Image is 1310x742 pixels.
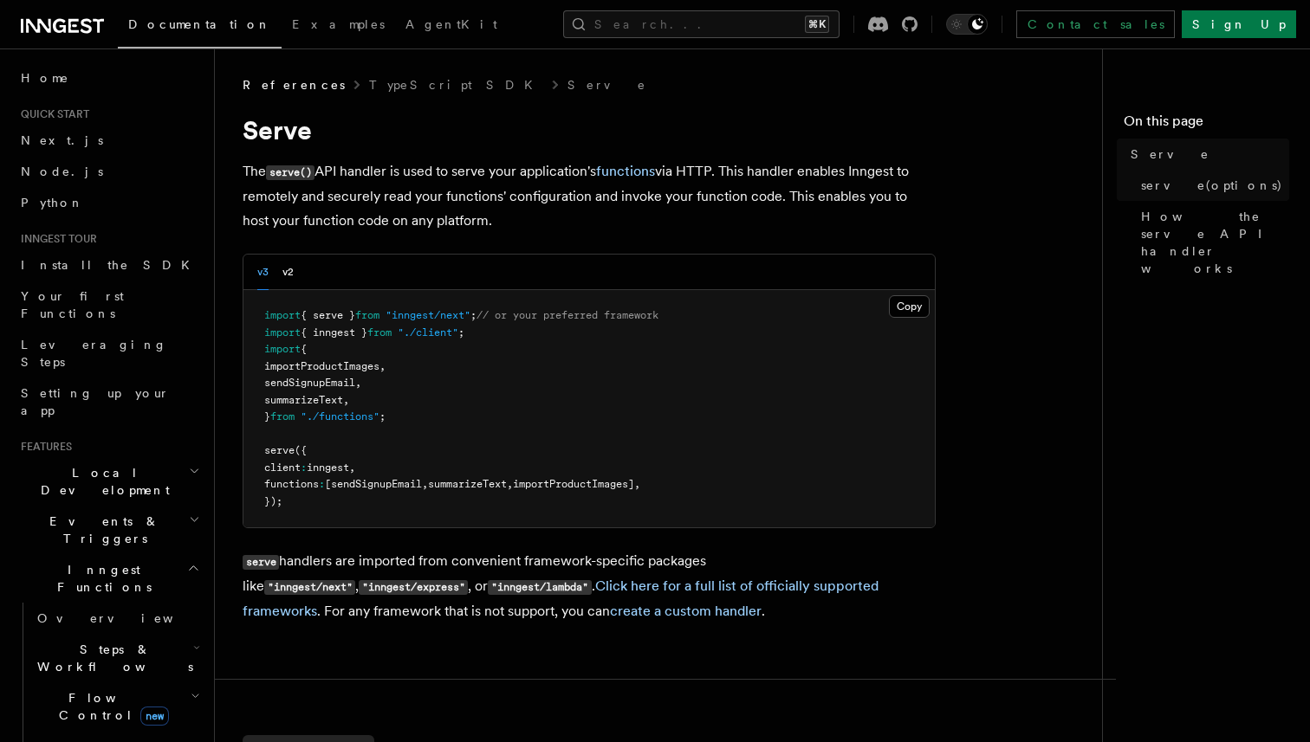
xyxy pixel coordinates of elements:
[14,156,204,187] a: Node.js
[264,461,301,474] span: client
[359,580,468,595] code: "inngest/express"
[1134,201,1289,284] a: How the serve API handler works
[477,309,658,321] span: // or your preferred framework
[21,338,167,369] span: Leveraging Steps
[563,10,840,38] button: Search...⌘K
[301,326,367,339] span: { inngest }
[243,549,936,623] p: handlers are imported from convenient framework-specific packages like , , or . . For any framewo...
[14,107,89,121] span: Quick start
[21,386,170,417] span: Setting up your app
[264,326,301,339] span: import
[243,76,345,94] span: References
[596,163,655,179] a: functions
[21,258,200,272] span: Install the SDK
[14,125,204,156] a: Next.js
[14,62,204,94] a: Home
[14,281,204,329] a: Your first Functions
[610,603,762,619] a: create a custom handler
[405,17,497,31] span: AgentKit
[14,561,187,596] span: Inngest Functions
[470,309,477,321] span: ;
[264,410,270,423] span: }
[21,196,84,210] span: Python
[1134,170,1289,201] a: serve(options)
[349,461,355,474] span: ,
[301,461,307,474] span: :
[264,580,355,595] code: "inngest/next"
[395,5,508,47] a: AgentKit
[14,464,189,499] span: Local Development
[355,377,361,389] span: ,
[325,478,422,490] span: [sendSignupEmail
[307,461,349,474] span: inngest
[14,554,204,603] button: Inngest Functions
[21,69,69,87] span: Home
[1124,111,1289,139] h4: On this page
[30,689,191,724] span: Flow Control
[1016,10,1175,38] a: Contact sales
[128,17,271,31] span: Documentation
[243,159,936,233] p: The API handler is used to serve your application's via HTTP. This handler enables Inngest to rem...
[243,114,936,145] h1: Serve
[264,309,301,321] span: import
[513,478,634,490] span: importProductImages]
[270,410,295,423] span: from
[1141,177,1283,194] span: serve(options)
[30,603,204,634] a: Overview
[30,682,204,731] button: Flow Controlnew
[1141,208,1289,277] span: How the serve API handler works
[14,457,204,506] button: Local Development
[14,377,204,426] a: Setting up your app
[889,295,930,318] button: Copy
[264,394,343,406] span: summarizeText
[1131,145,1209,163] span: Serve
[458,326,464,339] span: ;
[386,309,470,321] span: "inngest/next"
[14,187,204,218] a: Python
[30,634,204,682] button: Steps & Workflows
[140,707,169,726] span: new
[14,513,189,547] span: Events & Triggers
[264,360,379,372] span: importProductImages
[319,478,325,490] span: :
[257,255,269,290] button: v3
[14,329,204,377] a: Leveraging Steps
[264,377,355,389] span: sendSignupEmail
[264,343,301,355] span: import
[295,444,307,456] span: ({
[301,343,307,355] span: {
[14,232,97,246] span: Inngest tour
[301,410,379,423] span: "./functions"
[37,611,216,625] span: Overview
[567,76,647,94] a: Serve
[634,478,640,490] span: ,
[379,360,386,372] span: ,
[282,255,294,290] button: v2
[21,133,103,147] span: Next.js
[266,165,315,180] code: serve()
[14,440,72,454] span: Features
[422,478,428,490] span: ,
[243,555,279,570] code: serve
[14,506,204,554] button: Events & Triggers
[805,16,829,33] kbd: ⌘K
[301,309,355,321] span: { serve }
[428,478,507,490] span: summarizeText
[507,478,513,490] span: ,
[355,309,379,321] span: from
[282,5,395,47] a: Examples
[21,165,103,178] span: Node.js
[264,444,295,456] span: serve
[264,495,282,507] span: });
[30,641,193,675] span: Steps & Workflows
[292,17,385,31] span: Examples
[398,326,458,339] span: "./client"
[1124,139,1289,170] a: Serve
[367,326,392,339] span: from
[14,249,204,281] a: Install the SDK
[379,410,386,423] span: ;
[264,478,319,490] span: functions
[118,5,282,48] a: Documentation
[343,394,349,406] span: ,
[488,580,591,595] code: "inngest/lambda"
